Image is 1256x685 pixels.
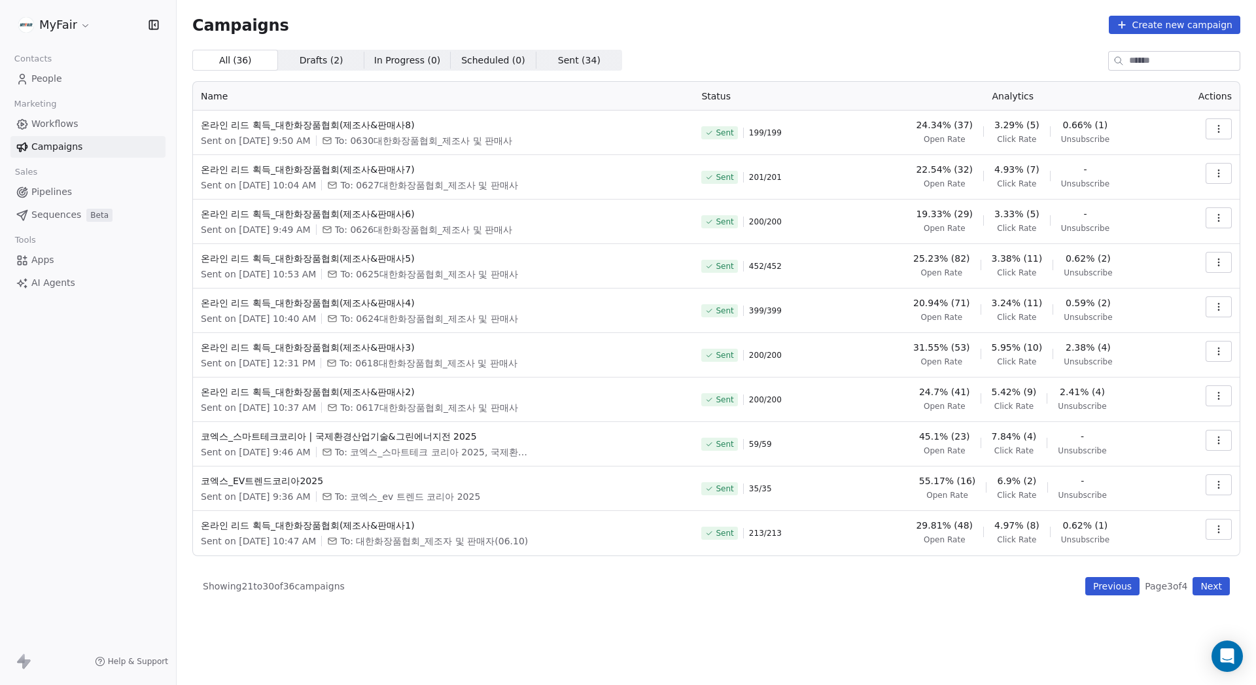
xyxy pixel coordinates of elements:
span: In Progress ( 0 ) [374,54,441,67]
span: Sent on [DATE] 10:40 AM [201,312,316,325]
span: Click Rate [997,312,1036,323]
span: Click Rate [997,268,1036,278]
span: Sent on [DATE] 12:31 PM [201,357,315,370]
div: Open Intercom Messenger [1212,641,1243,672]
span: Scheduled ( 0 ) [461,54,525,67]
span: To: 0624대한화장품협회_제조사 및 판매사 [340,312,517,325]
span: 3.29% (5) [994,118,1039,132]
span: Sent on [DATE] 9:49 AM [201,223,311,236]
span: Unsubscribe [1061,223,1109,234]
span: Page 3 of 4 [1145,580,1187,593]
span: Click Rate [997,490,1036,501]
span: MyFair [39,16,77,33]
span: Click Rate [997,357,1036,367]
span: 59 / 59 [749,439,772,449]
span: Open Rate [926,490,968,501]
span: 6.9% (2) [997,474,1036,487]
span: 0.59% (2) [1066,296,1111,309]
span: 213 / 213 [749,528,782,538]
span: Sent [716,395,733,405]
span: 25.23% (82) [913,252,970,265]
a: Help & Support [95,656,168,667]
a: People [10,68,166,90]
span: Open Rate [924,446,966,456]
span: 코엑스_스마트테크코리아 | 국제환경산업기술&그린에너지전 2025 [201,430,686,443]
span: Apps [31,253,54,267]
span: Sales [9,162,43,182]
span: Marketing [9,94,62,114]
a: Campaigns [10,136,166,158]
span: 2.41% (4) [1060,385,1105,398]
span: Unsubscribe [1058,401,1106,412]
span: Sent [716,172,733,183]
span: Open Rate [924,401,966,412]
span: To: 0617대한화장품협회_제조사 및 판매사 [340,401,517,414]
span: Showing 21 to 30 of 36 campaigns [203,580,345,593]
span: - [1081,474,1084,487]
span: 2.38% (4) [1066,341,1111,354]
span: 31.55% (53) [913,341,970,354]
span: Unsubscribe [1061,535,1109,545]
span: Sent on [DATE] 9:50 AM [201,134,311,147]
span: 온라인 리드 획득_대한화장품협회(제조사&판매사1) [201,519,686,532]
span: Click Rate [997,134,1036,145]
span: Pipelines [31,185,72,199]
span: 4.97% (8) [994,519,1039,532]
span: Unsubscribe [1061,179,1109,189]
span: Sent [716,350,733,360]
span: 3.24% (11) [992,296,1043,309]
span: Drafts ( 2 ) [300,54,343,67]
span: 3.33% (5) [994,207,1039,220]
span: Unsubscribe [1064,268,1112,278]
span: 5.95% (10) [992,341,1043,354]
span: Sent [716,217,733,227]
span: - [1083,163,1087,176]
span: Unsubscribe [1058,446,1106,456]
span: - [1081,430,1084,443]
span: Open Rate [920,268,962,278]
span: 45.1% (23) [919,430,970,443]
a: Apps [10,249,166,271]
th: Analytics [857,82,1168,111]
span: To: 코엑스_스마트테크 코리아 2025, 국제환경산업기술&그린에너지전 2025 [335,446,531,459]
span: Sent [716,528,733,538]
span: 온라인 리드 획득_대한화장품협회(제조사&판매사3) [201,341,686,354]
span: 온라인 리드 획득_대한화장품협회(제조사&판매사2) [201,385,686,398]
span: To: 0630대한화장품협회_제조사 및 판매사 [335,134,512,147]
span: Sent on [DATE] 9:36 AM [201,490,311,503]
span: Sent [716,128,733,138]
span: 4.93% (7) [994,163,1039,176]
span: 온라인 리드 획득_대한화장품협회(제조사&판매사7) [201,163,686,176]
span: To: 코엑스_ev 트렌드 코리아 2025 [335,490,481,503]
button: Create new campaign [1109,16,1240,34]
span: 0.62% (2) [1066,252,1111,265]
span: - [1083,207,1087,220]
span: 200 / 200 [749,395,782,405]
span: 온라인 리드 획득_대한화장품협회(제조사&판매사6) [201,207,686,220]
span: 24.34% (37) [916,118,973,132]
a: SequencesBeta [10,204,166,226]
span: Open Rate [924,535,966,545]
span: 399 / 399 [749,306,782,316]
span: Sent on [DATE] 10:37 AM [201,401,316,414]
span: Unsubscribe [1058,490,1107,501]
a: Pipelines [10,181,166,203]
span: Tools [9,230,41,250]
span: Unsubscribe [1061,134,1109,145]
span: Sent [716,439,733,449]
span: 코엑스_EV트렌드코리아2025 [201,474,686,487]
img: %C3%AC%C2%9B%C2%90%C3%AD%C2%98%C2%95%20%C3%AB%C2%A1%C2%9C%C3%AA%C2%B3%C2%A0(white+round).png [18,17,34,33]
span: Click Rate [994,401,1034,412]
span: 29.81% (48) [916,519,973,532]
span: 200 / 200 [749,217,782,227]
span: 452 / 452 [749,261,782,272]
span: 199 / 199 [749,128,782,138]
span: 35 / 35 [749,483,772,494]
span: 201 / 201 [749,172,782,183]
span: Campaigns [192,16,289,34]
span: Click Rate [994,446,1034,456]
span: Open Rate [920,357,962,367]
span: To: 대한화장품협회_제조자 및 판매자(06.10) [340,535,528,548]
span: 온라인 리드 획득_대한화장품협회(제조사&판매사5) [201,252,686,265]
span: Sent [716,306,733,316]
